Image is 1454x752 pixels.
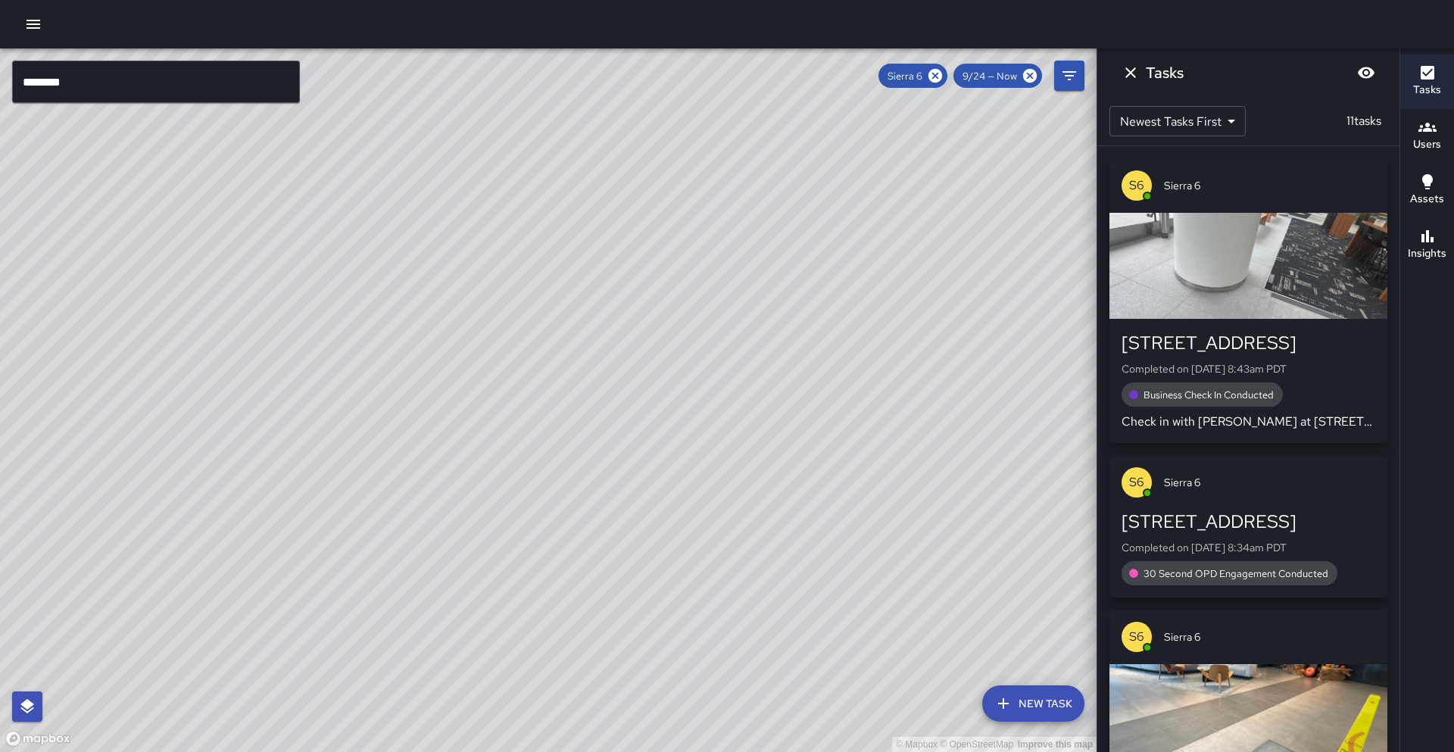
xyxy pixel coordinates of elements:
h6: Users [1413,136,1441,153]
button: Users [1400,109,1454,164]
span: 9/24 — Now [953,70,1026,83]
div: Newest Tasks First [1109,106,1246,136]
p: S6 [1129,176,1144,195]
div: [STREET_ADDRESS] [1122,331,1375,355]
h6: Tasks [1413,82,1441,98]
div: [STREET_ADDRESS] [1122,510,1375,534]
button: Filters [1054,61,1084,91]
span: Sierra 6 [1164,629,1375,644]
h6: Tasks [1146,61,1184,85]
span: Business Check In Conducted [1134,388,1283,401]
p: Check in with [PERSON_NAME] at [STREET_ADDRESS] [PERSON_NAME] advised me that everything is well,... [1122,413,1375,431]
button: Blur [1351,58,1381,88]
p: S6 [1129,473,1144,491]
p: 11 tasks [1340,112,1387,130]
button: Dismiss [1115,58,1146,88]
button: New Task [982,685,1084,722]
button: Insights [1400,218,1454,273]
p: Completed on [DATE] 8:43am PDT [1122,361,1375,376]
div: Sierra 6 [878,64,947,88]
p: S6 [1129,628,1144,646]
div: 9/24 — Now [953,64,1042,88]
button: S6Sierra 6[STREET_ADDRESS]Completed on [DATE] 8:34am PDT30 Second OPD Engagement Conducted [1109,455,1387,598]
h6: Insights [1408,245,1446,262]
span: Sierra 6 [878,70,931,83]
button: Assets [1400,164,1454,218]
p: Completed on [DATE] 8:34am PDT [1122,540,1375,555]
span: 30 Second OPD Engagement Conducted [1134,567,1337,580]
span: Sierra 6 [1164,178,1375,193]
button: S6Sierra 6[STREET_ADDRESS]Completed on [DATE] 8:43am PDTBusiness Check In ConductedCheck in with ... [1109,158,1387,443]
button: Tasks [1400,55,1454,109]
h6: Assets [1410,191,1444,208]
span: Sierra 6 [1164,475,1375,490]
